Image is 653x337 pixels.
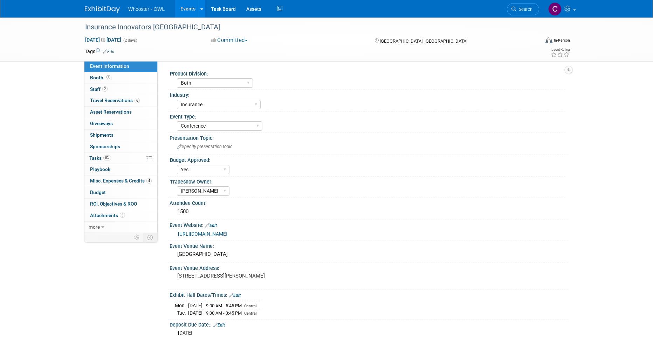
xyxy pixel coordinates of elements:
[178,231,227,237] a: [URL][DOMAIN_NAME]
[213,323,225,328] a: Edit
[84,118,157,129] a: Giveaways
[244,311,257,316] span: Central
[209,37,250,44] button: Committed
[85,37,122,43] span: [DATE] [DATE]
[83,21,529,34] div: Insurance Innovators [GEOGRAPHIC_DATA]
[516,7,532,12] span: Search
[244,304,257,308] span: Central
[177,273,328,279] pre: [STREET_ADDRESS][PERSON_NAME]
[178,330,192,336] span: [DATE]
[170,198,568,207] div: Attendee Count:
[548,2,562,16] img: Clare Louise Southcombe
[205,223,217,228] a: Edit
[170,290,568,299] div: Exhibit Hall Dates/Times:
[90,98,140,103] span: Travel Reservations
[100,37,106,43] span: to
[551,48,570,51] div: Event Rating
[84,153,157,164] a: Tasks0%
[498,36,570,47] div: Event Format
[170,69,565,77] div: Product Division:
[90,166,110,172] span: Playbook
[170,155,565,164] div: Budget Approved:
[84,107,157,118] a: Asset Reservations
[90,75,112,80] span: Booth
[170,220,568,229] div: Event Website:
[146,178,152,184] span: 4
[84,164,157,175] a: Playbook
[84,84,157,95] a: Staff2
[90,132,114,138] span: Shipments
[89,155,111,161] span: Tasks
[188,302,202,309] td: [DATE]
[90,121,113,126] span: Giveaways
[507,3,539,15] a: Search
[103,49,115,54] a: Edit
[175,206,563,217] div: 1500
[128,6,165,12] span: Whooster - OWL
[545,37,552,43] img: Format-Inperson.png
[102,86,108,92] span: 2
[84,175,157,187] a: Misc. Expenses & Credits4
[84,130,157,141] a: Shipments
[170,241,568,250] div: Event Venue Name:
[90,178,152,184] span: Misc. Expenses & Credits
[120,213,125,218] span: 3
[85,48,115,55] td: Tags
[90,213,125,218] span: Attachments
[105,75,112,80] span: Booth not reserved yet
[188,309,202,317] td: [DATE]
[90,144,120,149] span: Sponsorships
[90,63,129,69] span: Event Information
[84,187,157,198] a: Budget
[380,38,467,44] span: [GEOGRAPHIC_DATA], [GEOGRAPHIC_DATA]
[90,201,137,207] span: ROI, Objectives & ROO
[90,189,106,195] span: Budget
[103,155,111,160] span: 0%
[177,144,233,149] span: Specify presentation topic
[131,233,143,242] td: Personalize Event Tab Strip
[84,95,157,106] a: Travel Reservations6
[143,233,158,242] td: Toggle Event Tabs
[89,224,100,230] span: more
[90,86,108,92] span: Staff
[84,222,157,233] a: more
[206,310,242,316] span: 9:30 AM - 3:45 PM
[229,293,241,298] a: Edit
[175,249,563,260] div: [GEOGRAPHIC_DATA]
[554,38,570,43] div: In-Person
[84,210,157,221] a: Attachments3
[206,303,242,308] span: 9:00 AM - 5:45 PM
[170,133,568,142] div: Presentation Topic:
[170,112,565,120] div: Event Type:
[84,199,157,210] a: ROI, Objectives & ROO
[170,263,568,272] div: Event Venue Address:
[170,320,568,329] div: Deposit Due Date::
[84,141,157,152] a: Sponsorships
[170,90,565,99] div: Industry:
[175,309,188,317] td: Tue.
[135,98,140,103] span: 6
[85,6,120,13] img: ExhibitDay
[90,109,132,115] span: Asset Reservations
[175,302,188,309] td: Mon.
[84,61,157,72] a: Event Information
[170,177,565,185] div: Tradeshow Owner:
[123,38,137,43] span: (2 days)
[84,72,157,84] a: Booth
